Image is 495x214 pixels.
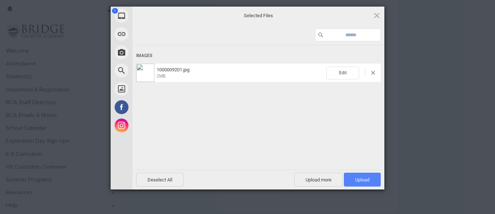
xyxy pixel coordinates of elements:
span: Selected Files [185,12,331,19]
span: Deselect All [136,173,184,187]
span: 1 [112,8,118,14]
span: 1000009201.jpg [154,67,326,79]
div: Take Photo [111,43,198,61]
div: Images [136,49,381,63]
div: Instagram [111,116,198,135]
span: Click here or hit ESC to close picker [373,11,381,19]
div: Link (URL) [111,25,198,43]
div: Web Search [111,61,198,80]
div: My Device [111,7,198,25]
img: 8744ca78-cced-43fd-ac8f-65636b03ba68 [136,64,154,82]
div: Unsplash [111,80,198,98]
span: Upload [344,173,381,187]
span: Upload [355,177,369,183]
span: Upload more [294,173,343,187]
div: Facebook [111,98,198,116]
span: 2MB [157,74,165,79]
span: Edit [326,67,359,79]
span: 1000009201.jpg [157,67,189,72]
